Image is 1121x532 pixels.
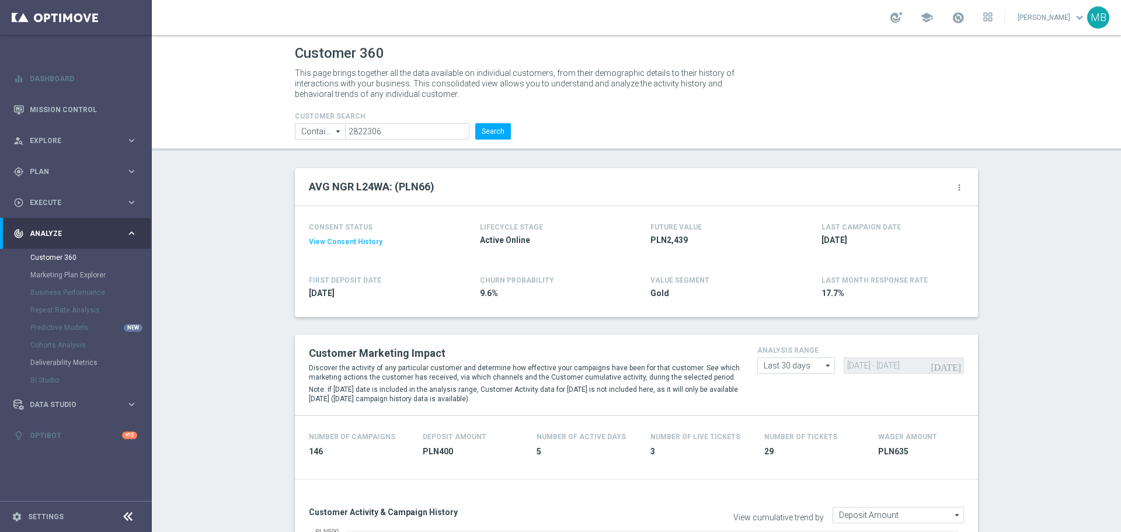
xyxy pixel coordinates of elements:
[1016,9,1087,26] a: [PERSON_NAME]keyboard_arrow_down
[30,253,121,262] a: Customer 360
[650,235,787,246] span: PLN2,439
[30,284,151,301] div: Business Performance
[13,197,126,208] div: Execute
[30,137,126,144] span: Explore
[12,512,22,522] i: settings
[480,223,543,231] h4: LIFECYCLE STAGE
[821,223,901,231] h4: LAST CAMPAIGN DATE
[13,94,137,125] div: Mission Control
[13,197,24,208] i: play_circle_outline
[30,270,121,280] a: Marketing Plan Explorer
[309,446,409,457] span: 146
[309,237,382,247] button: View Consent History
[13,136,138,145] button: person_search Explore keyboard_arrow_right
[122,432,137,439] div: +10
[30,94,137,125] a: Mission Control
[823,358,834,373] i: arrow_drop_down
[13,167,138,176] button: gps_fixed Plan keyboard_arrow_right
[13,135,24,146] i: person_search
[13,166,126,177] div: Plan
[126,228,137,239] i: keyboard_arrow_right
[13,420,137,451] div: Optibot
[13,198,138,207] button: play_circle_outline Execute keyboard_arrow_right
[13,63,137,94] div: Dashboard
[13,400,138,409] button: Data Studio keyboard_arrow_right
[13,229,138,238] button: track_changes Analyze keyboard_arrow_right
[295,112,511,120] h4: CUSTOMER SEARCH
[423,433,486,441] h4: Deposit Amount
[126,166,137,177] i: keyboard_arrow_right
[30,249,151,266] div: Customer 360
[650,276,709,284] h4: VALUE SEGMENT
[13,105,138,114] div: Mission Control
[30,168,126,175] span: Plan
[821,276,928,284] span: LAST MONTH RESPONSE RATE
[30,199,126,206] span: Execute
[13,228,24,239] i: track_changes
[13,430,24,441] i: lightbulb
[650,446,750,457] span: 3
[650,223,702,231] h4: FUTURE VALUE
[295,45,978,62] h1: Customer 360
[423,446,523,457] span: PLN400
[480,276,554,284] span: CHURN PROBABILITY
[13,74,138,84] button: equalizer Dashboard
[309,346,740,360] h2: Customer Marketing Impact
[537,433,626,441] h4: Number of Active Days
[13,74,24,84] i: equalizer
[124,324,142,332] div: NEW
[920,11,933,24] span: school
[30,371,151,389] div: BI Studio
[13,399,126,410] div: Data Studio
[475,123,511,140] button: Search
[650,433,740,441] h4: Number Of Live Tickets
[30,354,151,371] div: Deliverability Metrics
[13,135,126,146] div: Explore
[345,123,469,140] input: Enter CID, Email, name or phone
[30,319,151,336] div: Predictive Models
[30,336,151,354] div: Cohorts Analysis
[309,507,628,517] h3: Customer Activity & Campaign History
[30,63,137,94] a: Dashboard
[30,301,151,319] div: Repeat Rate Analysis
[126,399,137,410] i: keyboard_arrow_right
[126,197,137,208] i: keyboard_arrow_right
[309,276,381,284] h4: FIRST DEPOSIT DATE
[878,433,937,441] h4: Wager Amount
[295,123,345,140] input: Contains
[30,420,122,451] a: Optibot
[757,357,835,374] input: analysis range
[764,433,837,441] h4: Number Of Tickets
[295,68,744,99] p: This page brings together all the data available on individual customers, from their demographic ...
[309,433,395,441] h4: Number of Campaigns
[309,288,445,299] span: 2023-06-10
[952,507,963,523] i: arrow_drop_down
[821,288,958,299] span: 17.7%
[30,230,126,237] span: Analyze
[733,513,824,523] label: View cumulative trend by
[309,385,740,404] p: Note: if [DATE] date is included in the analysis range, Customer Activity data for [DATE] is not ...
[13,228,126,239] div: Analyze
[764,446,864,457] span: 29
[126,135,137,146] i: keyboard_arrow_right
[28,513,64,520] a: Settings
[333,124,344,139] i: arrow_drop_down
[13,431,138,440] button: lightbulb Optibot +10
[757,346,964,354] h4: analysis range
[30,358,121,367] a: Deliverability Metrics
[821,235,958,246] span: 2025-09-16
[30,266,151,284] div: Marketing Plan Explorer
[13,166,24,177] i: gps_fixed
[537,446,636,457] span: 5
[480,288,617,299] span: 9.6%
[955,183,964,192] i: more_vert
[309,180,434,194] h2: AVG NGR L24WA: (PLN66)
[30,401,126,408] span: Data Studio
